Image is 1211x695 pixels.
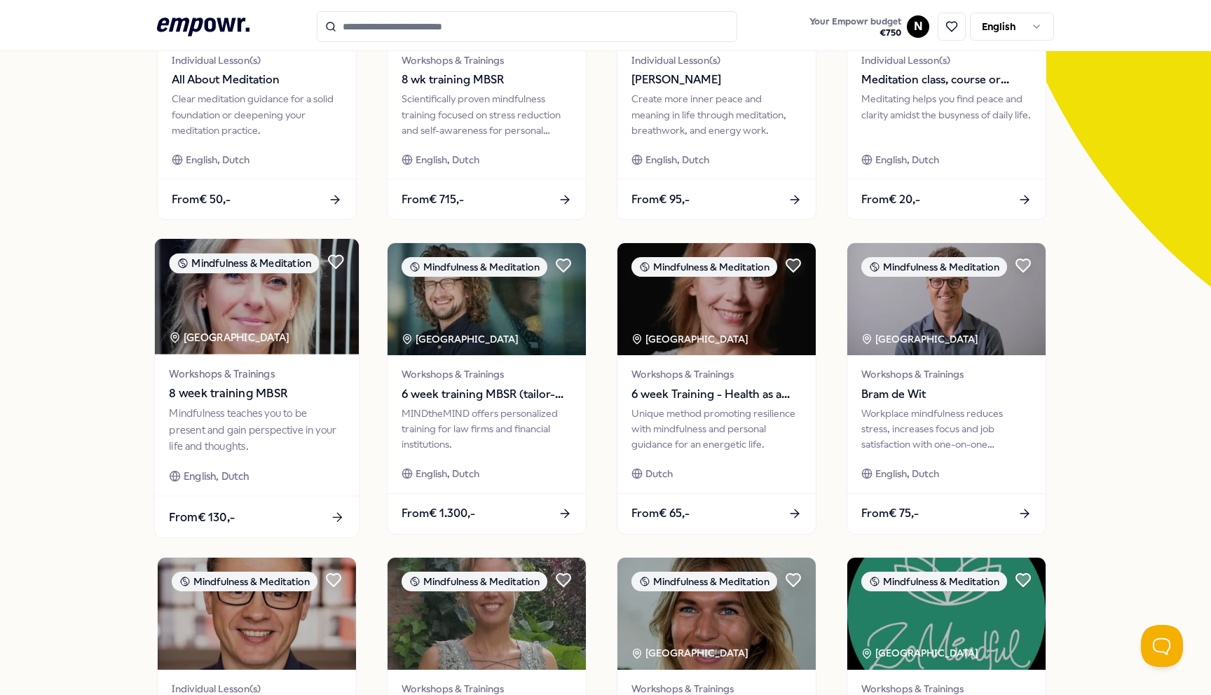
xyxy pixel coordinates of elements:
div: Mindfulness teaches you to be present and gain perspective in your life and thoughts. [169,406,344,454]
span: Workshops & Trainings [169,366,344,382]
div: [GEOGRAPHIC_DATA] [861,645,980,661]
input: Search for products, categories or subcategories [317,11,737,42]
span: Workshops & Trainings [402,53,572,68]
img: package image [388,558,586,670]
img: package image [847,243,1046,355]
div: Mindfulness & Meditation [861,572,1007,591]
span: From € 50,- [172,191,231,209]
span: From € 130,- [169,508,235,526]
a: Your Empowr budget€750 [804,12,907,41]
img: package image [617,243,816,355]
div: [GEOGRAPHIC_DATA] [402,331,521,347]
div: Clear meditation guidance for a solid foundation or deepening your meditation practice. [172,91,342,138]
a: package imageMindfulness & Meditation[GEOGRAPHIC_DATA] Workshops & Trainings6 week training MBSR ... [387,242,587,534]
span: Workshops & Trainings [861,366,1032,382]
span: All About Meditation [172,71,342,89]
span: 8 wk training MBSR [402,71,572,89]
span: Dutch [645,466,673,481]
button: N [907,15,929,38]
span: English, Dutch [875,152,939,167]
div: MINDtheMIND offers personalized training for law firms and financial institutions. [402,406,572,453]
iframe: Help Scout Beacon - Open [1141,625,1183,667]
div: Scientifically proven mindfulness training focused on stress reduction and self-awareness for per... [402,91,572,138]
img: package image [388,243,586,355]
span: [PERSON_NAME] [631,71,802,89]
span: Workshops & Trainings [402,366,572,382]
span: English, Dutch [184,469,249,485]
span: Individual Lesson(s) [631,53,802,68]
div: Unique method promoting resilience with mindfulness and personal guidance for an energetic life. [631,406,802,453]
a: package imageMindfulness & Meditation[GEOGRAPHIC_DATA] Workshops & TrainingsBram de WitWorkplace ... [847,242,1046,534]
div: Mindfulness & Meditation [402,572,547,591]
span: 8 week training MBSR [169,385,344,403]
span: English, Dutch [875,466,939,481]
span: Workshops & Trainings [631,366,802,382]
div: Mindfulness & Meditation [169,254,319,274]
span: € 750 [809,27,901,39]
span: Meditation class, course or challenge [861,71,1032,89]
div: Meditating helps you find peace and clarity amidst the busyness of daily life. [861,91,1032,138]
span: Individual Lesson(s) [861,53,1032,68]
span: From € 75,- [861,504,919,523]
span: From € 20,- [861,191,920,209]
div: [GEOGRAPHIC_DATA] [631,645,751,661]
span: From € 65,- [631,504,690,523]
button: Your Empowr budget€750 [807,13,904,41]
span: 6 week training MBSR (tailor-made) [402,385,572,404]
span: From € 95,- [631,191,690,209]
div: Mindfulness & Meditation [631,257,777,277]
div: [GEOGRAPHIC_DATA] [169,330,292,346]
img: package image [617,558,816,670]
img: package image [155,239,359,355]
span: Individual Lesson(s) [172,53,342,68]
div: Mindfulness & Meditation [402,257,547,277]
span: English, Dutch [186,152,249,167]
span: 6 week Training - Health as a friend Method [631,385,802,404]
span: Your Empowr budget [809,16,901,27]
div: Mindfulness & Meditation [861,257,1007,277]
div: Mindfulness & Meditation [631,572,777,591]
span: English, Dutch [416,152,479,167]
div: [GEOGRAPHIC_DATA] [631,331,751,347]
div: [GEOGRAPHIC_DATA] [861,331,980,347]
span: English, Dutch [416,466,479,481]
a: package imageMindfulness & Meditation[GEOGRAPHIC_DATA] Workshops & Trainings6 week Training - Hea... [617,242,816,534]
div: Create more inner peace and meaning in life through meditation, breathwork, and energy work. [631,91,802,138]
span: Bram de Wit [861,385,1032,404]
img: package image [158,558,356,670]
span: From € 1.300,- [402,504,475,523]
img: package image [847,558,1046,670]
div: Mindfulness & Meditation [172,572,317,591]
span: English, Dutch [645,152,709,167]
div: Workplace mindfulness reduces stress, increases focus and job satisfaction with one-on-one coaching. [861,406,1032,453]
a: package imageMindfulness & Meditation[GEOGRAPHIC_DATA] Workshops & Trainings8 week training MBSRM... [154,238,360,539]
span: From € 715,- [402,191,464,209]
